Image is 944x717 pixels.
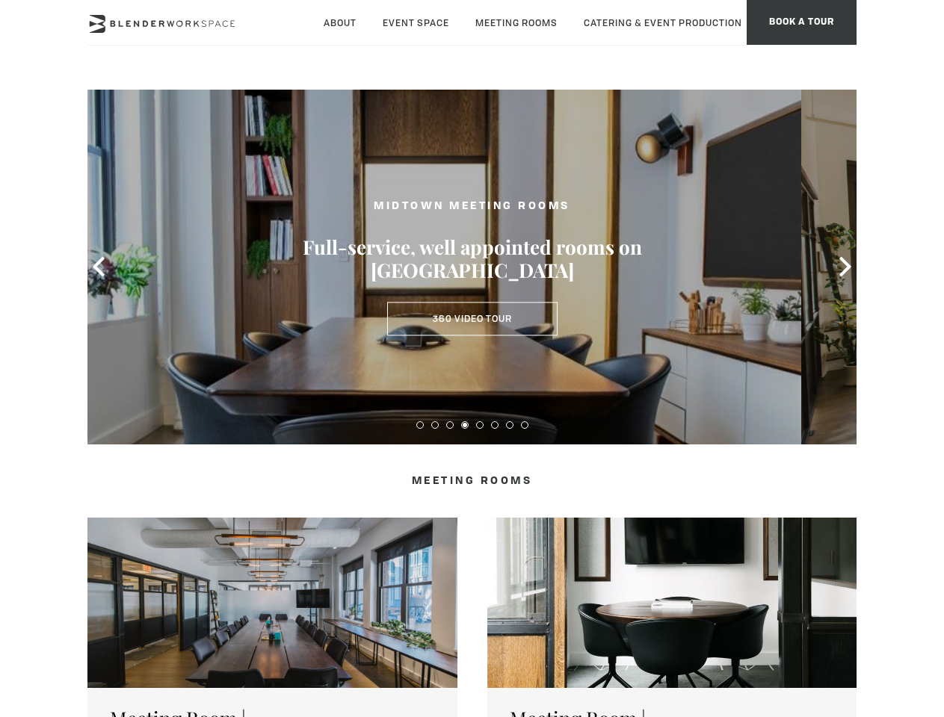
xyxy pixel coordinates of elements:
h4: Meeting Rooms [162,474,782,488]
h2: MIDTOWN MEETING ROOMS [300,198,644,217]
h3: Full-service, well appointed rooms on [GEOGRAPHIC_DATA] [300,236,644,282]
iframe: Chat Widget [675,526,944,717]
a: 360 Video Tour [387,302,558,336]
